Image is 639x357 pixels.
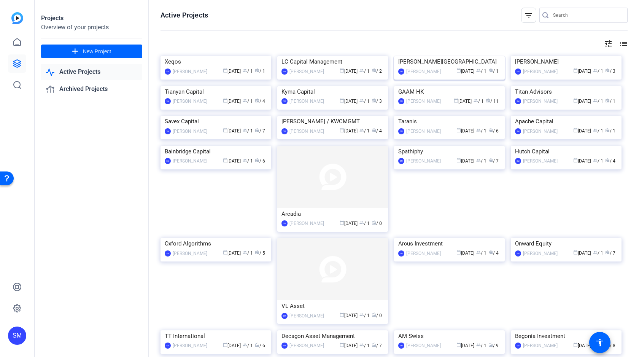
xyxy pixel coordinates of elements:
[255,158,265,164] span: / 6
[456,250,461,255] span: calendar_today
[474,99,484,104] span: / 1
[573,158,591,164] span: [DATE]
[406,157,441,165] div: [PERSON_NAME]
[605,343,615,348] span: / 8
[359,312,364,317] span: group
[476,158,486,164] span: / 1
[255,250,265,256] span: / 5
[372,312,376,317] span: radio
[476,250,481,255] span: group
[593,250,603,256] span: / 1
[8,327,26,345] div: SM
[488,250,493,255] span: radio
[281,56,384,67] div: LC Capital Management
[359,128,364,132] span: group
[289,97,324,105] div: [PERSON_NAME]
[476,158,481,163] span: group
[243,343,247,347] span: group
[223,98,227,103] span: calendar_today
[340,128,358,134] span: [DATE]
[515,69,521,75] div: SM
[165,116,267,127] div: Savex Capital
[524,11,533,20] mat-icon: filter_list
[593,98,598,103] span: group
[573,128,578,132] span: calendar_today
[406,342,441,349] div: [PERSON_NAME]
[289,342,324,349] div: [PERSON_NAME]
[474,98,478,103] span: group
[165,128,171,134] div: SM
[41,81,142,97] a: Archived Projects
[372,220,376,225] span: radio
[281,69,288,75] div: SM
[456,158,474,164] span: [DATE]
[281,208,384,220] div: Arcadia
[523,157,558,165] div: [PERSON_NAME]
[281,128,288,134] div: SM
[243,158,247,163] span: group
[281,330,384,342] div: Decagon Asset Management
[593,128,598,132] span: group
[359,128,370,134] span: / 1
[515,238,617,249] div: Onward Equity
[618,39,628,48] mat-icon: list
[456,128,461,132] span: calendar_today
[340,128,344,132] span: calendar_today
[488,250,499,256] span: / 4
[488,69,499,74] span: / 1
[255,99,265,104] span: / 4
[372,99,382,104] span: / 3
[223,158,227,163] span: calendar_today
[372,128,376,132] span: radio
[173,157,207,165] div: [PERSON_NAME]
[243,250,247,255] span: group
[605,250,610,255] span: radio
[398,86,501,97] div: GAAM HK
[605,128,610,132] span: radio
[456,68,461,73] span: calendar_today
[243,69,253,74] span: / 1
[289,312,324,320] div: [PERSON_NAME]
[398,128,404,134] div: SM
[406,68,441,75] div: [PERSON_NAME]
[515,116,617,127] div: Apache Capital
[255,69,265,74] span: / 1
[359,68,364,73] span: group
[165,146,267,157] div: Bainbridge Capital
[372,221,382,226] span: / 0
[340,343,344,347] span: calendar_today
[223,68,227,73] span: calendar_today
[340,220,344,225] span: calendar_today
[515,56,617,67] div: [PERSON_NAME]
[255,98,259,103] span: radio
[553,11,622,20] input: Search
[165,238,267,249] div: Oxford Algorithms
[281,86,384,97] div: Kyma Capital
[41,45,142,58] button: New Project
[476,250,486,256] span: / 1
[359,98,364,103] span: group
[243,343,253,348] span: / 1
[223,158,241,164] span: [DATE]
[340,99,358,104] span: [DATE]
[573,68,578,73] span: calendar_today
[255,250,259,255] span: radio
[523,342,558,349] div: [PERSON_NAME]
[398,238,501,249] div: Arcus Investment
[515,250,521,257] div: SM
[593,158,603,164] span: / 1
[456,128,474,134] span: [DATE]
[173,97,207,105] div: [PERSON_NAME]
[281,313,288,319] div: SM
[372,98,376,103] span: radio
[573,343,578,347] span: calendar_today
[359,221,370,226] span: / 1
[372,69,382,74] span: / 2
[573,250,591,256] span: [DATE]
[573,99,591,104] span: [DATE]
[83,48,111,56] span: New Project
[41,14,142,23] div: Projects
[165,56,267,67] div: Xeqos
[515,330,617,342] div: Begonia Investment
[605,128,615,134] span: / 1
